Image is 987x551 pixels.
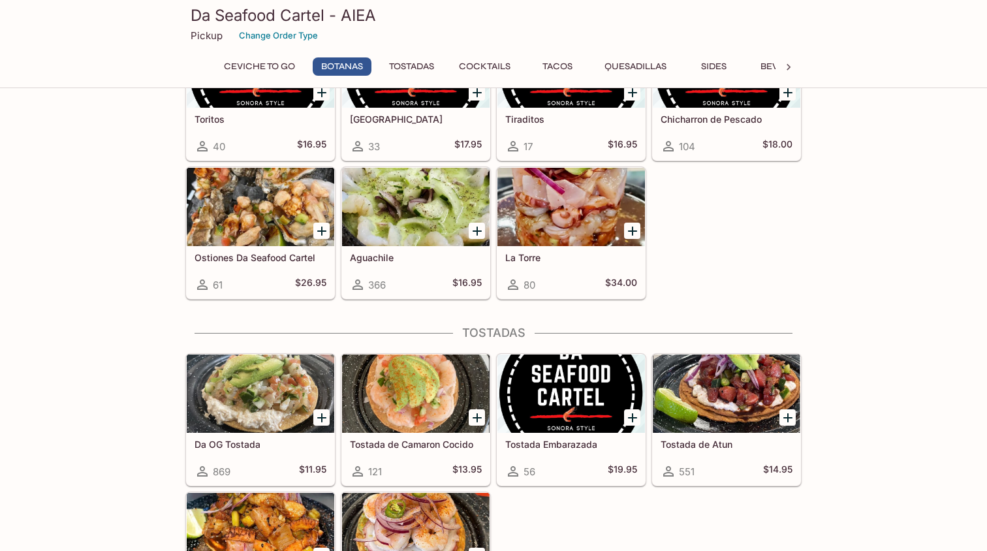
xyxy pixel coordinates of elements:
[368,465,382,478] span: 121
[186,29,335,161] a: Toritos40$16.95
[350,114,482,125] h5: [GEOGRAPHIC_DATA]
[624,84,640,101] button: Add Tiraditos
[505,114,637,125] h5: Tiraditos
[213,465,230,478] span: 869
[505,252,637,263] h5: La Torre
[652,29,801,161] a: Chicharron de Pescado104$18.00
[341,354,490,486] a: Tostada de Camaron Cocido121$13.95
[382,57,441,76] button: Tostadas
[624,409,640,426] button: Add Tostada Embarazada
[608,464,637,479] h5: $19.95
[350,439,482,450] h5: Tostada de Camaron Cocido
[661,439,792,450] h5: Tostada de Atun
[497,354,646,486] a: Tostada Embarazada56$19.95
[233,25,324,46] button: Change Order Type
[299,464,326,479] h5: $11.95
[497,29,645,108] div: Tiraditos
[597,57,674,76] button: Quesadillas
[187,29,334,108] div: Toritos
[342,354,490,433] div: Tostada de Camaron Cocido
[187,354,334,433] div: Da OG Tostada
[661,114,792,125] h5: Chicharron de Pescado
[452,57,518,76] button: Cocktails
[524,140,533,153] span: 17
[779,409,796,426] button: Add Tostada de Atun
[505,439,637,450] h5: Tostada Embarazada
[608,138,637,154] h5: $16.95
[652,354,801,486] a: Tostada de Atun551$14.95
[605,277,637,292] h5: $34.00
[497,168,645,246] div: La Torre
[342,168,490,246] div: Aguachile
[313,409,330,426] button: Add Da OG Tostada
[497,167,646,299] a: La Torre80$34.00
[368,279,386,291] span: 366
[341,167,490,299] a: Aguachile366$16.95
[195,252,326,263] h5: Ostiones Da Seafood Cartel
[753,57,822,76] button: Beverages
[524,465,535,478] span: 56
[497,29,646,161] a: Tiraditos17$16.95
[497,354,645,433] div: Tostada Embarazada
[295,277,326,292] h5: $26.95
[297,138,326,154] h5: $16.95
[779,84,796,101] button: Add Chicharron de Pescado
[187,168,334,246] div: Ostiones Da Seafood Cartel
[684,57,743,76] button: Sides
[469,409,485,426] button: Add Tostada de Camaron Cocido
[653,354,800,433] div: Tostada de Atun
[342,29,490,108] div: Chipilon
[213,140,225,153] span: 40
[191,29,223,42] p: Pickup
[341,29,490,161] a: [GEOGRAPHIC_DATA]33$17.95
[313,57,371,76] button: Botanas
[524,279,535,291] span: 80
[624,223,640,239] button: Add La Torre
[469,223,485,239] button: Add Aguachile
[313,84,330,101] button: Add Toritos
[191,5,796,25] h3: Da Seafood Cartel - AIEA
[452,277,482,292] h5: $16.95
[350,252,482,263] h5: Aguachile
[679,140,695,153] span: 104
[368,140,380,153] span: 33
[653,29,800,108] div: Chicharron de Pescado
[217,57,302,76] button: Ceviche To Go
[195,439,326,450] h5: Da OG Tostada
[186,167,335,299] a: Ostiones Da Seafood Cartel61$26.95
[454,138,482,154] h5: $17.95
[213,279,223,291] span: 61
[186,354,335,486] a: Da OG Tostada869$11.95
[762,138,792,154] h5: $18.00
[763,464,792,479] h5: $14.95
[469,84,485,101] button: Add Chipilon
[195,114,326,125] h5: Toritos
[313,223,330,239] button: Add Ostiones Da Seafood Cartel
[185,326,802,340] h4: Tostadas
[452,464,482,479] h5: $13.95
[528,57,587,76] button: Tacos
[679,465,695,478] span: 551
